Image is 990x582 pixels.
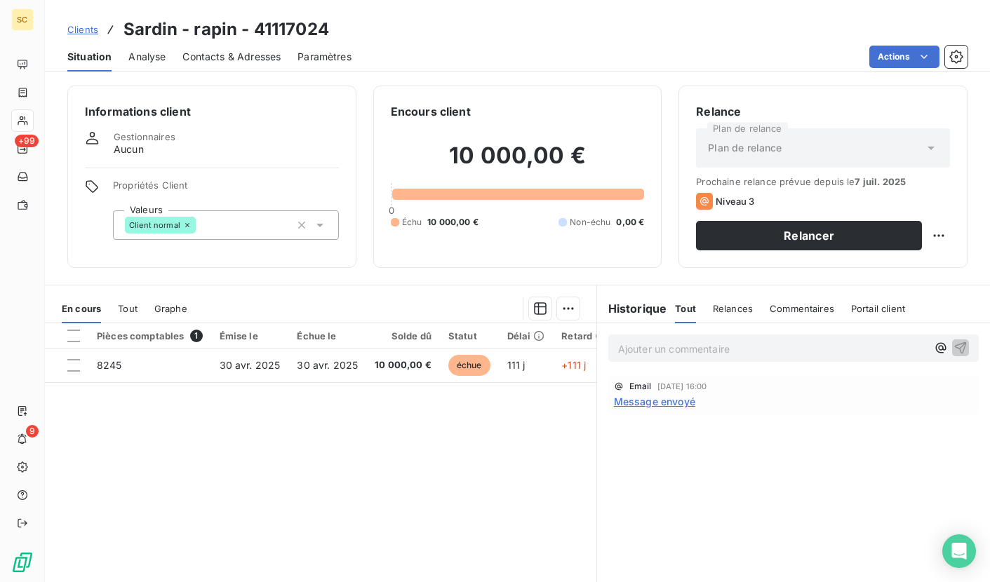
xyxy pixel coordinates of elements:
[427,216,479,229] span: 10 000,00 €
[561,330,606,341] div: Retard
[129,221,180,229] span: Client normal
[713,303,753,314] span: Relances
[220,359,281,371] span: 30 avr. 2025
[11,137,33,160] a: +99
[190,330,203,342] span: 1
[15,135,39,147] span: +99
[616,216,644,229] span: 0,00 €
[26,425,39,438] span: 9
[11,8,34,31] div: SC
[696,103,950,120] h6: Relance
[67,50,112,64] span: Situation
[855,176,906,187] span: 7 juil. 2025
[297,359,358,371] span: 30 avr. 2025
[11,551,34,574] img: Logo LeanPay
[448,355,490,376] span: échue
[85,103,339,120] h6: Informations client
[696,221,922,250] button: Relancer
[123,17,329,42] h3: Sardin - rapin - 41117024
[869,46,939,68] button: Actions
[389,205,394,216] span: 0
[507,359,526,371] span: 111 j
[770,303,834,314] span: Commentaires
[196,219,207,231] input: Ajouter une valeur
[570,216,610,229] span: Non-échu
[375,358,432,372] span: 10 000,00 €
[114,142,144,156] span: Aucun
[402,216,422,229] span: Échu
[675,303,696,314] span: Tout
[391,103,471,120] h6: Encours client
[614,394,695,409] span: Message envoyé
[696,176,950,187] span: Prochaine relance prévue depuis le
[154,303,187,314] span: Graphe
[67,24,98,35] span: Clients
[128,50,166,64] span: Analyse
[297,330,358,341] div: Échue le
[942,534,976,568] div: Open Intercom Messenger
[507,330,545,341] div: Délai
[716,196,754,207] span: Niveau 3
[220,330,281,341] div: Émise le
[391,142,645,184] h2: 10 000,00 €
[375,330,432,341] div: Solde dû
[118,303,138,314] span: Tout
[597,300,667,317] h6: Historique
[297,50,352,64] span: Paramètres
[62,303,101,314] span: En cours
[182,50,281,64] span: Contacts & Adresses
[448,330,490,341] div: Statut
[561,359,586,371] span: +111 j
[851,303,905,314] span: Portail client
[657,382,707,391] span: [DATE] 16:00
[708,141,782,155] span: Plan de relance
[97,330,203,342] div: Pièces comptables
[629,382,652,391] span: Email
[113,180,339,199] span: Propriétés Client
[114,131,175,142] span: Gestionnaires
[97,359,122,371] span: 8245
[67,22,98,36] a: Clients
